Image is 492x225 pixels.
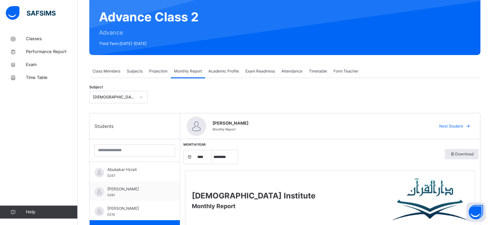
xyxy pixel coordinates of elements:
span: Help [26,209,77,215]
span: [PERSON_NAME] [213,120,428,127]
span: Monthly Report [192,203,235,209]
span: Subjects [127,68,143,74]
img: default.svg [187,117,206,136]
span: D261 [107,193,115,197]
span: Performance Report [26,49,78,55]
span: D210 [107,213,115,216]
span: Academic Profile [208,68,239,74]
span: Form Teacher [333,68,358,74]
span: Next Student [439,123,463,129]
span: [DEMOGRAPHIC_DATA] Institute [192,191,315,200]
span: Projection [149,68,168,74]
button: Open asap [466,202,486,222]
span: Students [94,123,114,129]
img: default.svg [94,187,104,197]
span: Month/Year [183,142,206,146]
span: Exam Readiness [246,68,275,74]
span: Abubakar Hzrati [107,167,165,173]
span: Timetable [309,68,327,74]
span: [PERSON_NAME] [107,186,165,192]
img: default.svg [94,207,104,216]
span: Exam [26,62,78,68]
span: Class Members [93,68,120,74]
img: Darul Quran Institute [392,177,468,223]
img: safsims [6,6,56,20]
span: Time Table [26,74,78,81]
span: Attendance [281,68,302,74]
span: Monthly Report [174,68,202,74]
img: default.svg [94,168,104,177]
span: Monthly Report [213,128,235,131]
div: [DEMOGRAPHIC_DATA] Memorisation [93,94,136,100]
span: Download [450,151,474,157]
span: Subject [89,84,103,90]
span: Classes [26,36,78,42]
span: [PERSON_NAME] [107,206,165,211]
span: D257 [107,174,115,177]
